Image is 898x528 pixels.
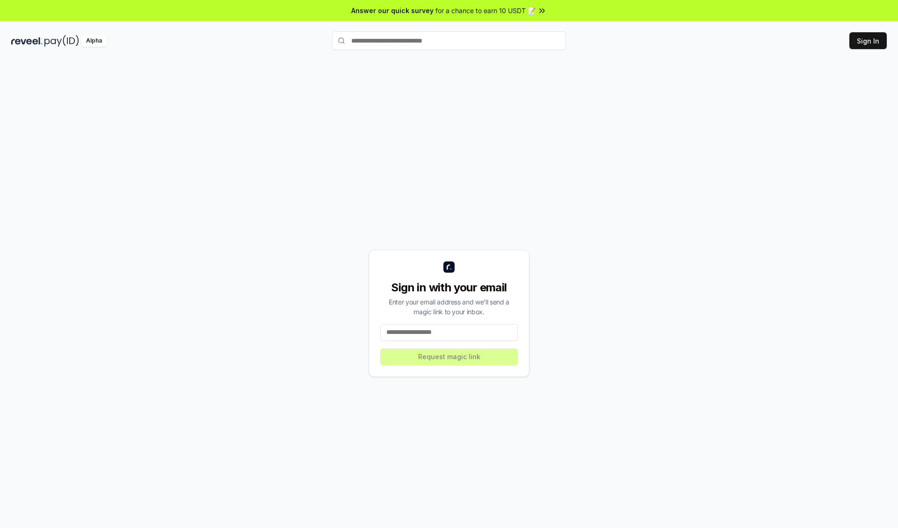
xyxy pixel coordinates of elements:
div: Sign in with your email [380,280,518,295]
img: logo_small [443,261,455,273]
img: pay_id [44,35,79,47]
span: Answer our quick survey [351,6,434,15]
button: Sign In [849,32,887,49]
span: for a chance to earn 10 USDT 📝 [435,6,536,15]
img: reveel_dark [11,35,43,47]
div: Enter your email address and we’ll send a magic link to your inbox. [380,297,518,317]
div: Alpha [81,35,107,47]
